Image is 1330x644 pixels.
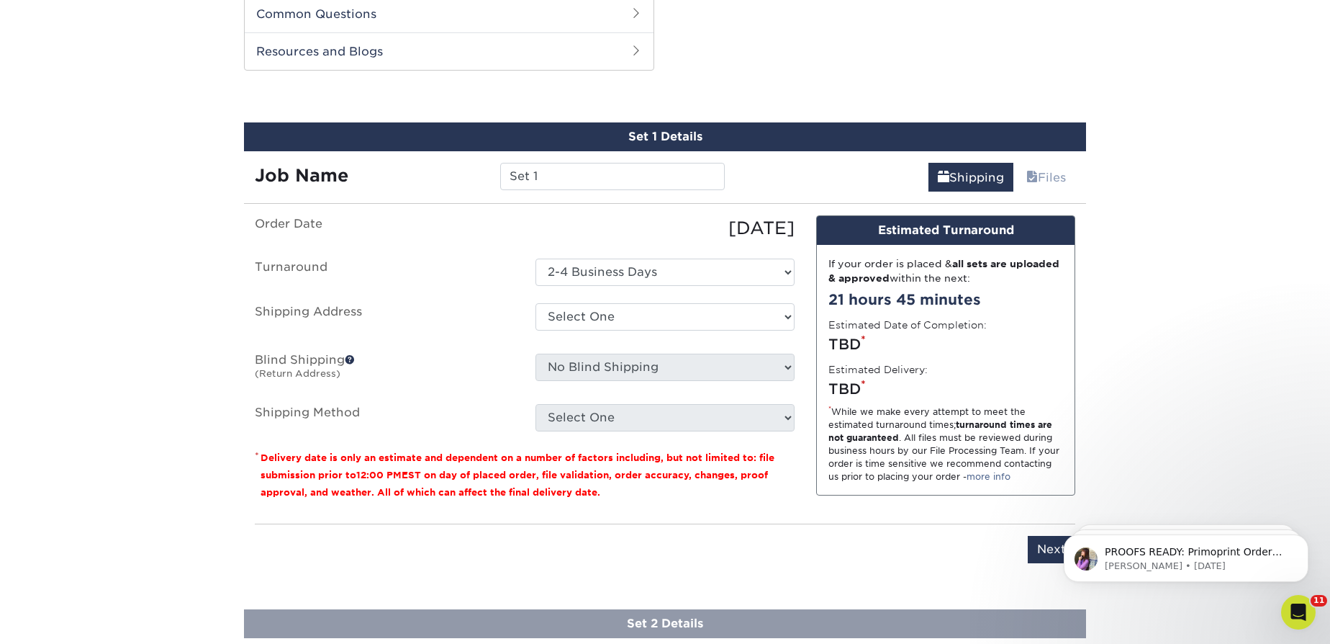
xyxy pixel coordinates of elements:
[261,452,774,498] small: Delivery date is only an estimate and dependent on a number of factors including, but not limited...
[244,354,525,387] label: Blind Shipping
[255,368,340,379] small: (Return Address)
[245,32,653,70] h2: Resources and Blogs
[1017,163,1075,192] a: Files
[1026,171,1038,184] span: files
[938,171,949,184] span: shipping
[1042,504,1330,605] iframe: Intercom notifications message
[828,256,1063,286] div: If your order is placed & within the next:
[828,362,928,377] label: Estimated Delivery:
[828,334,1063,355] div: TBD
[244,303,525,336] label: Shipping Address
[1311,595,1327,607] span: 11
[244,215,525,241] label: Order Date
[1281,595,1316,630] iframe: Intercom live chat
[244,122,1086,151] div: Set 1 Details
[525,215,805,241] div: [DATE]
[828,406,1063,483] div: While we make every attempt to meet the estimated turnaround times; . All files must be reviewed ...
[967,471,1010,482] a: more info
[255,165,348,186] strong: Job Name
[817,216,1075,245] div: Estimated Turnaround
[244,404,525,431] label: Shipping Method
[928,163,1013,192] a: Shipping
[828,378,1063,400] div: TBD
[63,55,248,68] p: Message from Erica, sent 3w ago
[1028,536,1075,563] input: Next
[828,289,1063,310] div: 21 hours 45 minutes
[244,259,525,286] label: Turnaround
[63,42,240,311] span: PROOFS READY: Primoprint Order 2594-42147-28593 Thank you for placing your print order with Primo...
[828,318,987,332] label: Estimated Date of Completion:
[828,419,1052,443] strong: turnaround times are not guaranteed
[500,163,724,190] input: Enter a job name
[356,470,402,480] span: 12:00 PM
